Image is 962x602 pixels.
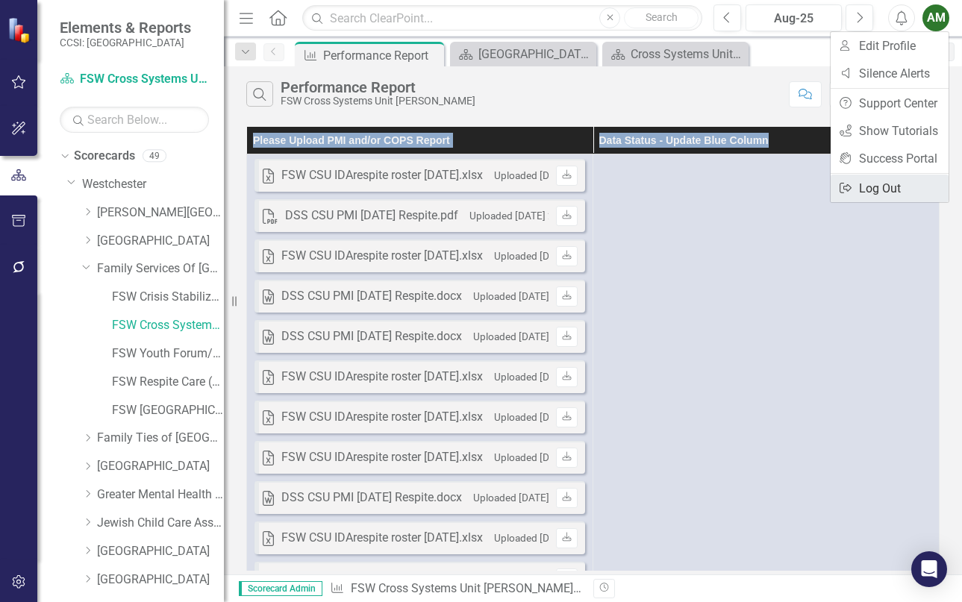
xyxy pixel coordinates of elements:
div: FSW CSU IDArespite roster [DATE].xlsx [281,167,483,184]
button: Search [624,7,699,28]
a: FSW Cross Systems Unit [PERSON_NAME] [351,581,581,595]
div: Performance Report [281,79,475,95]
span: Search [646,11,678,23]
a: FSW Youth Forum/Social Stars [112,345,224,363]
a: Log Out [831,175,949,202]
div: DSS CSU PMI [DATE] Respite.docx [281,328,462,345]
a: Greater Mental Health of [GEOGRAPHIC_DATA] [97,486,224,504]
a: FSW Respite Care (Non-HCBS Waiver) [112,374,224,391]
a: Edit Profile [831,32,949,60]
a: Family Services Of [GEOGRAPHIC_DATA], Inc. [97,260,224,278]
div: 49 [143,150,166,163]
a: Cross Systems Unit [PERSON_NAME] Landing Page [606,45,745,63]
small: Uploaded [DATE] 1:30 PM [494,532,610,544]
div: Aug-25 [751,10,837,28]
div: » » [330,580,582,598]
a: [GEOGRAPHIC_DATA] [97,233,224,250]
small: Uploaded [DATE] 9:43 AM [473,330,590,342]
a: [GEOGRAPHIC_DATA] [454,45,593,63]
a: [GEOGRAPHIC_DATA] [97,543,224,560]
small: Uploaded [DATE] 5:44 PM [473,290,590,302]
div: DSS CSU PMI [DATE] Respite.pdf [285,207,458,225]
input: Search ClearPoint... [302,5,702,31]
div: FSW CSU IDArespite roster [DATE].xlsx [281,530,483,547]
a: FSW Cross Systems Unit [PERSON_NAME] [112,317,224,334]
span: Elements & Reports [60,19,191,37]
small: Uploaded [DATE] 2:39 PM [469,210,586,222]
a: Success Portal [831,145,949,172]
a: Scorecards [74,148,135,165]
input: Search Below... [60,107,209,133]
div: [GEOGRAPHIC_DATA] [478,45,593,63]
a: Family Ties of [GEOGRAPHIC_DATA], Inc. [97,430,224,447]
small: Uploaded [DATE] 5:48 PM [494,250,610,262]
a: [PERSON_NAME][GEOGRAPHIC_DATA] [97,204,224,222]
img: ClearPoint Strategy [7,16,34,43]
button: AM [922,4,949,31]
small: Uploaded [DATE] 1:29 PM [494,411,610,423]
a: Westchester [82,176,224,193]
a: FSW Cross Systems Unit [PERSON_NAME] [60,71,209,88]
a: Jewish Child Care Association [97,515,224,532]
div: FSW Cross Systems Unit [PERSON_NAME] [281,95,475,107]
div: DSS CSU PMI [DATE] Respite.docx [281,570,462,587]
a: Support Center [831,90,949,117]
button: Aug-25 [746,4,842,31]
span: Scorecard Admin [239,581,322,596]
div: Performance Report [323,46,440,65]
a: FSW Crisis Stabilization [112,289,224,306]
a: [GEOGRAPHIC_DATA] [97,571,224,589]
small: Uploaded [DATE] 9:43 AM [494,371,610,383]
small: Uploaded [DATE] 2:40 PM [494,169,610,181]
small: Uploaded [DATE] 12:54 PM [494,451,616,463]
div: Open Intercom Messenger [911,551,947,587]
div: FSW CSU IDArespite roster [DATE].xlsx [281,409,483,426]
div: DSS CSU PMI [DATE] Respite.docx [281,288,462,305]
a: Silence Alerts [831,60,949,87]
div: DSS CSU PMI [DATE] Respite.docx [281,489,462,507]
div: FSW CSU IDArespite roster [DATE].xlsx [281,369,483,386]
a: FSW [GEOGRAPHIC_DATA] [112,402,224,419]
div: FSW CSU IDArespite roster [DATE].xlsx [281,449,483,466]
div: FSW CSU IDArespite roster [DATE].xlsx [281,248,483,265]
div: Cross Systems Unit [PERSON_NAME] Landing Page [631,45,745,63]
a: [GEOGRAPHIC_DATA] [97,458,224,475]
small: Uploaded [DATE] 12:54 PM [473,492,596,504]
a: Show Tutorials [831,117,949,145]
small: CCSI: [GEOGRAPHIC_DATA] [60,37,191,48]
